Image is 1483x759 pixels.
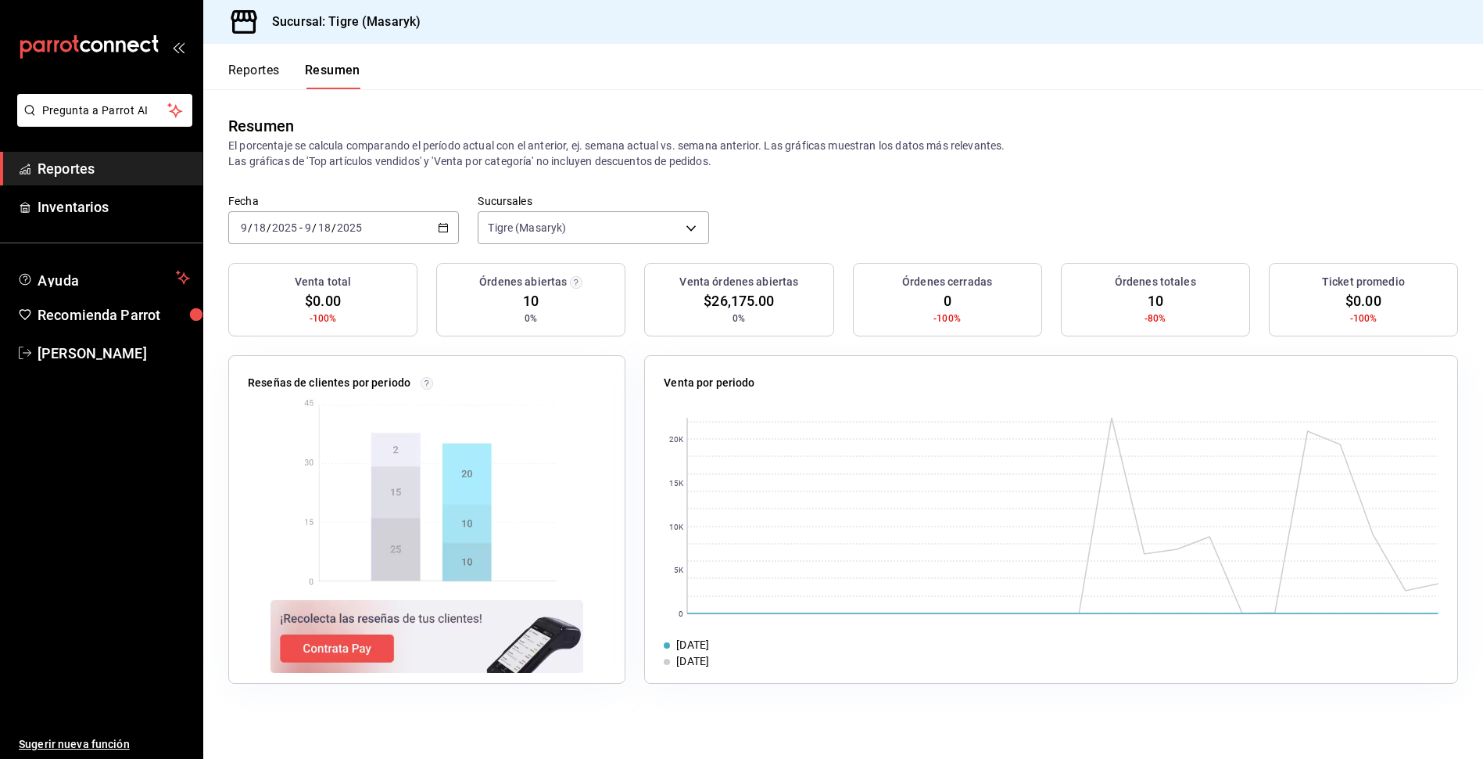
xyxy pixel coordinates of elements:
span: -80% [1144,311,1166,326]
span: Sugerir nueva función [19,736,190,753]
span: [PERSON_NAME] [38,343,190,364]
button: Resumen [305,63,360,89]
h3: Órdenes totales [1115,274,1196,290]
p: Reseñas de clientes por periodo [248,375,410,391]
span: / [331,221,336,234]
span: $26,175.00 [704,290,774,311]
text: 10K [669,523,684,531]
text: 20K [669,435,684,444]
input: -- [304,221,312,234]
span: 0 [944,290,951,311]
p: El porcentaje se calcula comparando el período actual con el anterior, ej. semana actual vs. sema... [228,138,1458,169]
input: -- [240,221,248,234]
span: / [312,221,317,234]
label: Sucursales [478,196,708,207]
div: Resumen [228,114,294,138]
span: -100% [310,311,337,326]
text: 5K [674,566,684,574]
text: 0 [679,610,683,618]
label: Fecha [228,196,459,207]
h3: Venta total [295,274,351,290]
h3: Sucursal: Tigre (Masaryk) [260,13,421,31]
input: ---- [271,221,298,234]
input: -- [253,221,267,234]
span: Pregunta a Parrot AI [42,103,168,119]
span: 0% [733,311,745,326]
h3: Órdenes cerradas [902,274,992,290]
button: Reportes [228,63,280,89]
span: -100% [1350,311,1377,326]
h3: Órdenes abiertas [479,274,567,290]
span: Tigre (Masaryk) [488,220,566,236]
span: / [248,221,253,234]
div: navigation tabs [228,63,360,89]
button: open_drawer_menu [172,41,184,53]
span: Recomienda Parrot [38,304,190,326]
span: / [267,221,271,234]
div: [DATE] [676,653,709,670]
h3: Ticket promedio [1322,274,1405,290]
div: [DATE] [676,637,709,653]
span: 0% [525,311,537,326]
text: 15K [669,479,684,487]
span: Reportes [38,158,190,179]
a: Pregunta a Parrot AI [11,113,192,130]
span: -100% [933,311,961,326]
span: Inventarios [38,196,190,218]
span: Ayuda [38,268,170,287]
input: ---- [336,221,363,234]
span: 10 [523,290,539,311]
input: -- [317,221,331,234]
span: $0.00 [305,290,341,311]
span: - [299,221,303,234]
button: Pregunta a Parrot AI [17,94,192,127]
h3: Venta órdenes abiertas [679,274,798,290]
p: Venta por periodo [664,375,754,391]
span: $0.00 [1345,290,1381,311]
span: 10 [1148,290,1163,311]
